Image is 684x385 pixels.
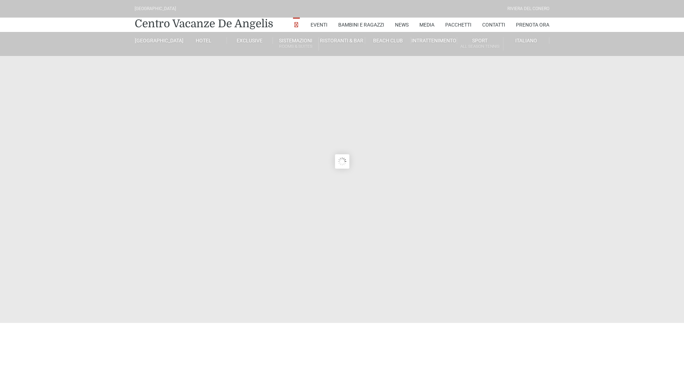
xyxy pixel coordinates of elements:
[507,5,549,12] div: Riviera Del Conero
[273,37,319,51] a: SistemazioniRooms & Suites
[482,18,505,32] a: Contatti
[181,37,227,44] a: Hotel
[135,17,273,31] a: Centro Vacanze De Angelis
[338,18,384,32] a: Bambini e Ragazzi
[135,5,176,12] div: [GEOGRAPHIC_DATA]
[395,18,409,32] a: News
[445,18,471,32] a: Pacchetti
[135,343,549,377] iframe: WooDoo Online Reception
[365,37,411,44] a: Beach Club
[515,38,537,43] span: Italiano
[273,43,318,50] small: Rooms & Suites
[319,37,365,44] a: Ristoranti & Bar
[419,18,434,32] a: Media
[516,18,549,32] a: Prenota Ora
[457,43,503,50] small: All Season Tennis
[411,37,457,44] a: Intrattenimento
[503,37,549,44] a: Italiano
[227,37,273,44] a: Exclusive
[457,37,503,51] a: SportAll Season Tennis
[135,37,181,44] a: [GEOGRAPHIC_DATA]
[311,18,327,32] a: Eventi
